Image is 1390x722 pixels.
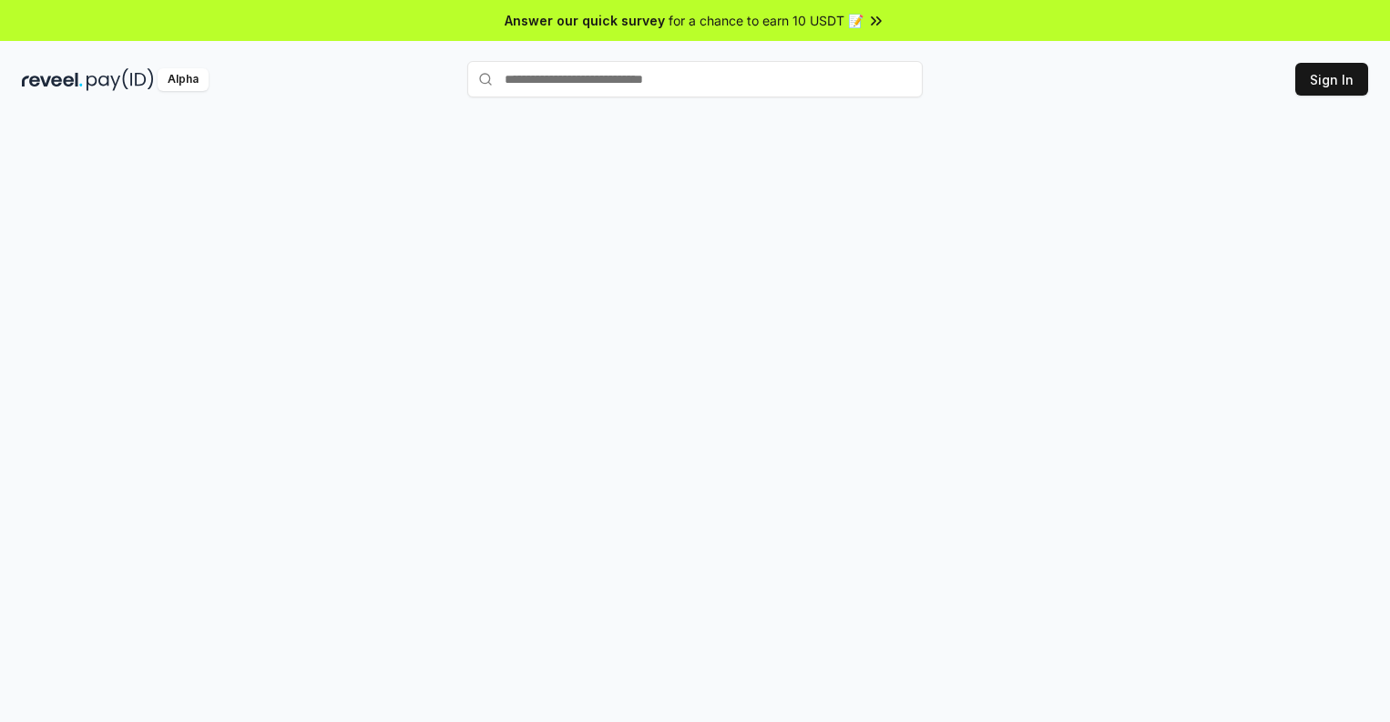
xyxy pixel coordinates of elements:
[87,68,154,91] img: pay_id
[1295,63,1368,96] button: Sign In
[158,68,209,91] div: Alpha
[22,68,83,91] img: reveel_dark
[505,11,665,30] span: Answer our quick survey
[669,11,864,30] span: for a chance to earn 10 USDT 📝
